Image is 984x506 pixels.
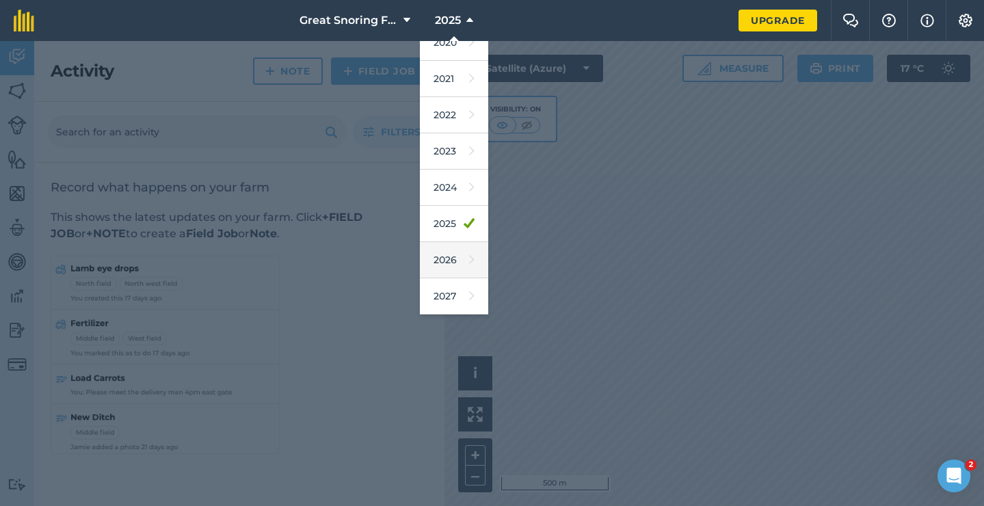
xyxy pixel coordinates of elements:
[420,170,488,206] a: 2024
[938,460,970,492] iframe: Intercom live chat
[300,12,398,29] span: Great Snoring Farm
[420,133,488,170] a: 2023
[420,61,488,97] a: 2021
[920,12,934,29] img: svg+xml;base64,PHN2ZyB4bWxucz0iaHR0cDovL3d3dy53My5vcmcvMjAwMC9zdmciIHdpZHRoPSIxNyIgaGVpZ2h0PSIxNy...
[881,14,897,27] img: A question mark icon
[14,10,34,31] img: fieldmargin Logo
[739,10,817,31] a: Upgrade
[420,278,488,315] a: 2027
[842,14,859,27] img: Two speech bubbles overlapping with the left bubble in the forefront
[420,97,488,133] a: 2022
[420,206,488,242] a: 2025
[435,12,461,29] span: 2025
[957,14,974,27] img: A cog icon
[966,460,976,470] span: 2
[420,242,488,278] a: 2026
[420,25,488,61] a: 2020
